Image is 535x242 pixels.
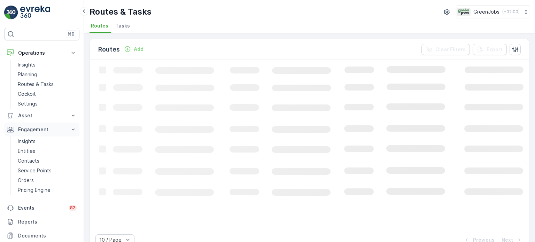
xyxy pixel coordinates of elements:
[18,71,37,78] p: Planning
[134,46,144,53] p: Add
[4,123,79,136] button: Engagement
[473,8,499,15] p: GreenJobs
[18,112,65,119] p: Asset
[15,156,79,166] a: Contacts
[502,9,520,15] p: ( +02:00 )
[18,167,52,174] p: Service Points
[68,31,75,37] p: ⌘B
[18,157,39,164] p: Contacts
[15,79,79,89] a: Routes & Tasks
[4,6,18,19] img: logo
[457,6,529,18] button: GreenJobs(+02:00)
[4,46,79,60] button: Operations
[20,6,50,19] img: logo_light-DOdMpM7g.png
[15,89,79,99] a: Cockpit
[18,49,65,56] p: Operations
[121,45,146,53] button: Add
[4,201,79,215] a: Events82
[18,61,36,68] p: Insights
[18,81,54,88] p: Routes & Tasks
[4,109,79,123] button: Asset
[15,166,79,175] a: Service Points
[457,8,471,16] img: Green_Jobs_Logo.png
[18,148,35,155] p: Entities
[473,44,507,55] button: Export
[18,187,51,194] p: Pricing Engine
[18,232,77,239] p: Documents
[15,70,79,79] a: Planning
[18,100,38,107] p: Settings
[4,215,79,229] a: Reports
[70,205,75,211] p: 82
[18,218,77,225] p: Reports
[15,136,79,146] a: Insights
[98,45,120,54] p: Routes
[15,60,79,70] a: Insights
[18,126,65,133] p: Engagement
[90,6,152,17] p: Routes & Tasks
[91,22,108,29] span: Routes
[15,146,79,156] a: Entities
[18,204,64,211] p: Events
[421,44,470,55] button: Clear Filters
[435,46,466,53] p: Clear Filters
[18,138,36,145] p: Insights
[115,22,130,29] span: Tasks
[15,175,79,185] a: Orders
[15,99,79,109] a: Settings
[18,91,36,97] p: Cockpit
[18,177,34,184] p: Orders
[487,46,503,53] p: Export
[15,185,79,195] a: Pricing Engine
